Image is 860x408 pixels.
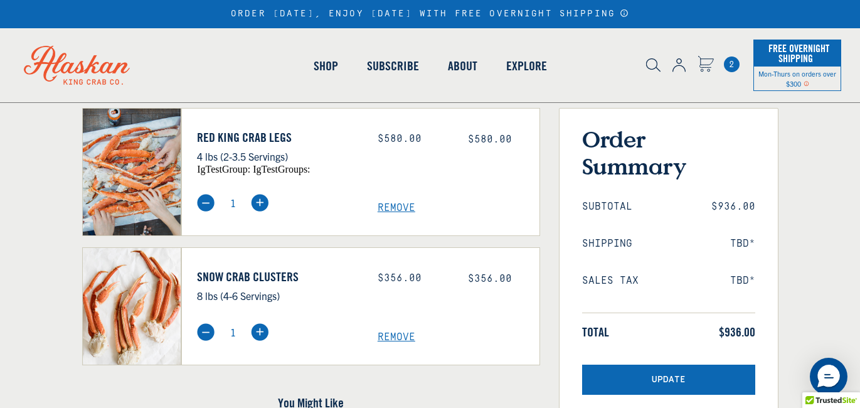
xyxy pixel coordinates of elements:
[197,194,215,212] img: minus
[765,39,829,68] span: Free Overnight Shipping
[652,375,686,385] span: Update
[197,164,250,174] span: igTestGroup:
[6,28,147,102] img: Alaskan King Crab Co. logo
[719,325,755,340] span: $936.00
[83,109,181,235] img: Red King Crab Legs - 4 lbs (2-3.5 Servings)
[253,164,310,174] span: igTestGroups:
[353,30,433,102] a: Subscribe
[582,275,639,287] span: Sales Tax
[468,134,512,145] span: $580.00
[197,287,359,304] p: 8 lbs (4-6 Servings)
[582,325,609,340] span: Total
[197,269,359,284] a: Snow Crab Clusters
[620,9,629,18] a: Announcement Bar Modal
[810,358,847,395] div: Messenger Dummy Widget
[711,201,755,213] span: $936.00
[378,133,449,145] div: $580.00
[378,272,449,284] div: $356.00
[299,30,353,102] a: Shop
[582,365,755,395] button: Update
[251,194,268,212] img: plus
[197,323,215,341] img: minus
[378,202,539,214] a: Remove
[582,238,632,250] span: Shipping
[582,126,755,180] h3: Order Summary
[197,148,359,164] p: 4 lbs (2-3.5 Servings)
[492,30,561,102] a: Explore
[698,56,714,74] a: Cart
[378,331,539,343] a: Remove
[231,9,629,19] div: ORDER [DATE], ENJOY [DATE] WITH FREE OVERNIGHT SHIPPING
[582,201,632,213] span: Subtotal
[433,30,492,102] a: About
[758,69,836,88] span: Mon-Thurs on orders over $300
[83,248,181,365] img: Snow Crab Clusters - 8 lbs (4-6 Servings)
[468,273,512,284] span: $356.00
[724,56,740,72] a: Cart
[724,56,740,72] span: 2
[646,58,661,72] img: search
[804,79,809,88] span: Shipping Notice Icon
[672,58,686,72] img: account
[251,323,268,341] img: plus
[197,130,359,145] a: Red King Crab Legs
